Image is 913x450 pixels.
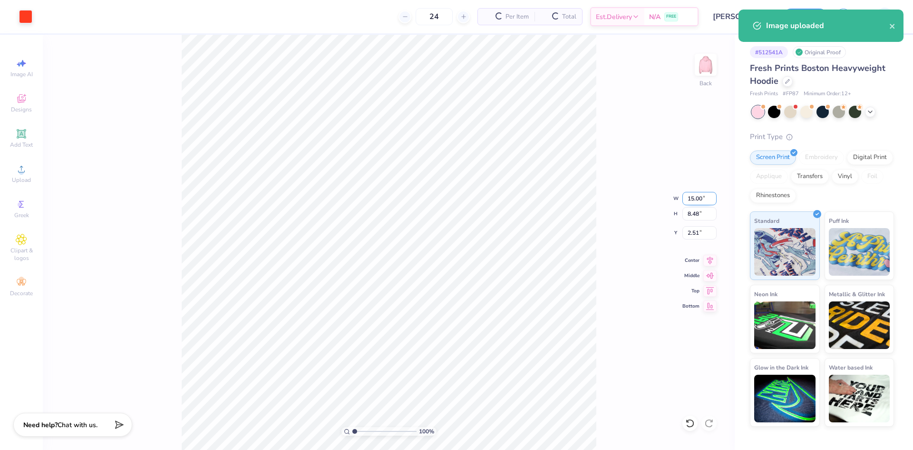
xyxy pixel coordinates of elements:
div: Image uploaded [766,20,889,31]
span: Clipart & logos [5,247,38,262]
div: Rhinestones [750,189,796,203]
span: 100 % [419,427,434,436]
div: # 512541A [750,46,788,58]
span: Neon Ink [754,289,777,299]
div: Vinyl [832,170,858,184]
input: – – [416,8,453,25]
img: Standard [754,228,816,276]
div: Back [699,79,712,88]
div: Original Proof [793,46,846,58]
span: Water based Ink [829,362,873,372]
span: Per Item [505,12,529,22]
span: Minimum Order: 12 + [804,90,851,98]
span: Center [682,257,699,264]
span: Greek [14,211,29,219]
span: Designs [11,106,32,113]
strong: Need help? [23,420,58,430]
img: Water based Ink [829,375,890,422]
div: Embroidery [799,150,844,165]
div: Applique [750,170,788,184]
img: Metallic & Glitter Ink [829,301,890,349]
span: # FP87 [783,90,799,98]
span: Standard [754,216,779,226]
div: Transfers [791,170,829,184]
span: Add Text [10,141,33,149]
span: FREE [666,13,676,20]
span: Total [562,12,576,22]
img: Neon Ink [754,301,816,349]
span: Bottom [682,303,699,310]
span: Fresh Prints [750,90,778,98]
span: Image AI [10,70,33,78]
img: Glow in the Dark Ink [754,375,816,422]
span: Est. Delivery [596,12,632,22]
input: Untitled Design [706,7,776,26]
span: Decorate [10,290,33,297]
span: Glow in the Dark Ink [754,362,808,372]
span: Chat with us. [58,420,97,430]
span: Metallic & Glitter Ink [829,289,885,299]
span: Top [682,288,699,294]
img: Back [696,55,715,74]
div: Print Type [750,131,894,142]
span: N/A [649,12,660,22]
span: Fresh Prints Boston Heavyweight Hoodie [750,62,885,87]
span: Middle [682,272,699,279]
span: Puff Ink [829,216,849,226]
div: Foil [861,170,884,184]
img: Puff Ink [829,228,890,276]
span: Upload [12,176,31,184]
div: Digital Print [847,150,893,165]
div: Screen Print [750,150,796,165]
button: close [889,20,896,31]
